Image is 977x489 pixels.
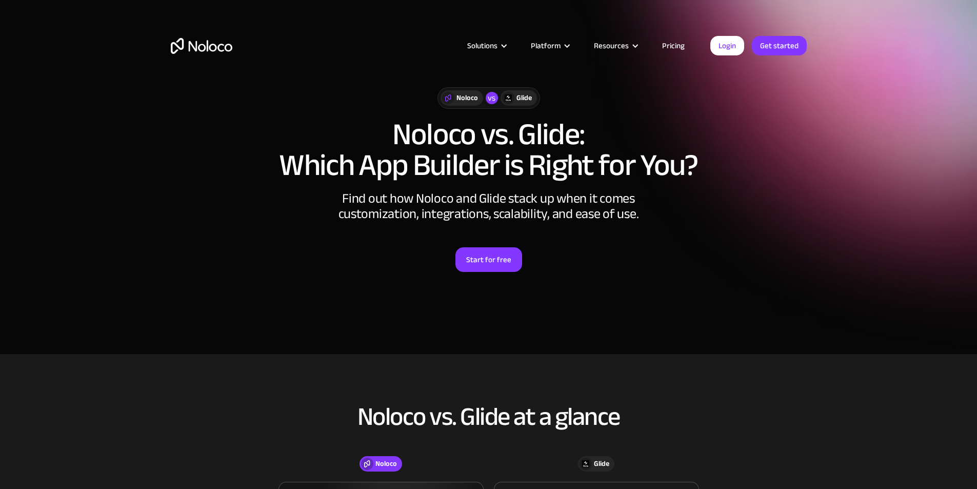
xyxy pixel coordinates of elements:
div: vs [486,92,498,104]
div: Glide [516,92,532,104]
div: Glide [594,458,609,470]
a: home [171,38,232,54]
div: Solutions [467,39,497,52]
a: Start for free [455,247,522,272]
div: Platform [531,39,561,52]
a: Pricing [649,39,697,52]
a: Get started [752,36,807,55]
div: Noloco [456,92,478,104]
div: Resources [594,39,629,52]
h1: Noloco vs. Glide: Which App Builder is Right for You? [171,119,807,181]
div: Resources [581,39,649,52]
div: Platform [518,39,581,52]
a: Login [710,36,744,55]
div: Noloco [375,458,397,470]
div: Find out how Noloco and Glide stack up when it comes customization, integrations, scalability, an... [335,191,643,222]
div: Solutions [454,39,518,52]
h2: Noloco vs. Glide at a glance [171,403,807,431]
